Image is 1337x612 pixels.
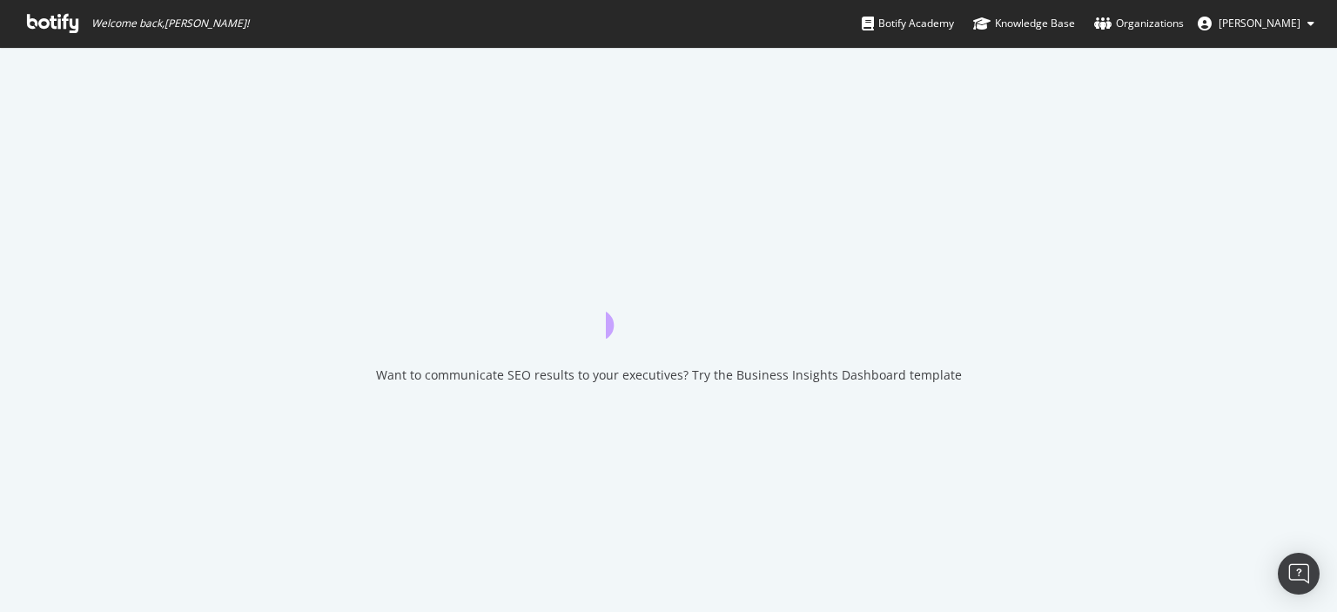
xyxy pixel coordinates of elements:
span: Welcome back, [PERSON_NAME] ! [91,17,249,30]
div: Knowledge Base [973,15,1075,32]
div: Want to communicate SEO results to your executives? Try the Business Insights Dashboard template [376,367,962,384]
div: Botify Academy [862,15,954,32]
span: Lois Guillermond [1219,16,1300,30]
div: animation [606,276,731,339]
div: Open Intercom Messenger [1278,553,1320,595]
button: [PERSON_NAME] [1184,10,1328,37]
div: Organizations [1094,15,1184,32]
